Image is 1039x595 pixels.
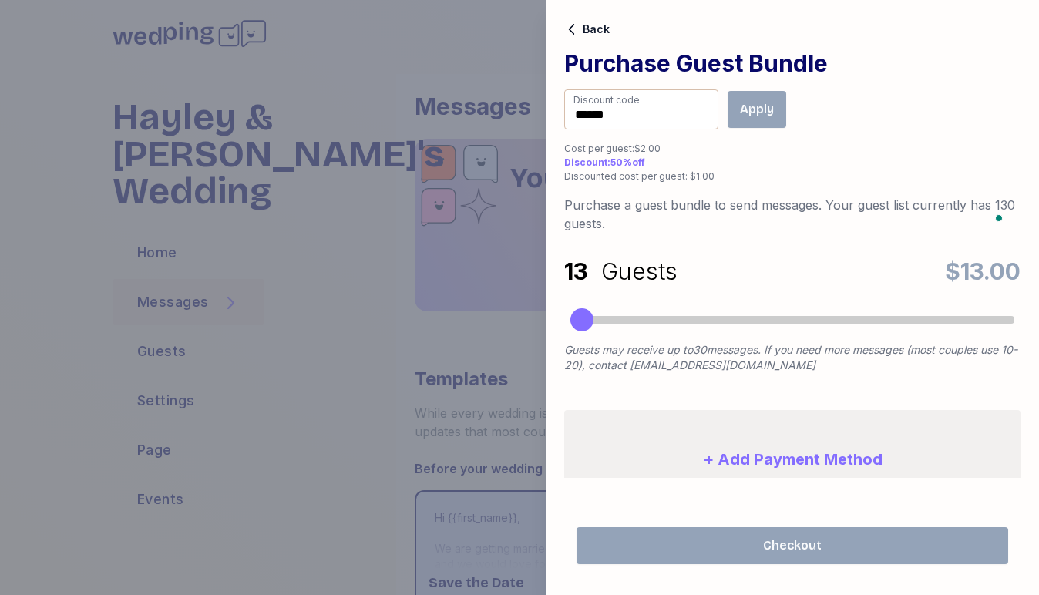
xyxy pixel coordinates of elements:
span: Back [583,24,610,35]
h1: Purchase Guest Bundle [564,49,1021,77]
div: Purchase a guest bundle to send messages. Your guest list currently has 130 guests. [564,196,1021,233]
button: Back [564,21,610,37]
div: Guests [601,257,678,285]
button: Apply [728,91,786,128]
div: Discounted cost per guest: $1.00 [564,170,1021,183]
div: Cost per guest: $2.00 [564,142,1021,156]
button: + Add Payment Method [564,410,1021,509]
div: Guests may receive up to 30 messages. If you need more messages (most couples use 10-20), contact... [564,342,1021,373]
input: Discount code [564,89,718,129]
div: 13 [564,257,601,285]
span: Checkout [763,536,822,555]
div: $13.00 [945,257,1021,285]
div: Accessibility label [570,308,593,331]
div: Discount: 50% off [564,156,1021,170]
button: Checkout [577,527,1008,564]
span: Apply [740,100,774,119]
